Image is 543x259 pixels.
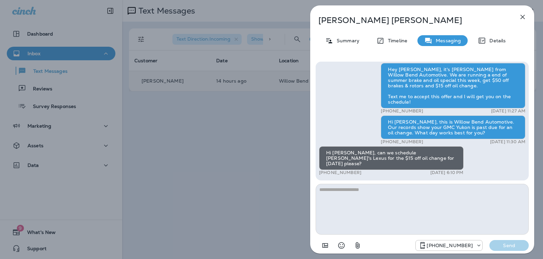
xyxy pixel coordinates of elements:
[319,146,464,170] div: Hi [PERSON_NAME], can we schedule [PERSON_NAME]'s Lexus for the $15 off oil change for [DATE] ple...
[381,115,525,139] div: Hi [PERSON_NAME], this is Willow Bend Automotive. Our records show your GMC Yukon is past due for...
[430,170,464,175] p: [DATE] 6:10 PM
[318,239,332,252] button: Add in a premade template
[427,243,473,248] p: [PHONE_NUMBER]
[318,16,504,25] p: [PERSON_NAME] [PERSON_NAME]
[490,139,525,145] p: [DATE] 11:30 AM
[319,170,361,175] p: [PHONE_NUMBER]
[381,108,423,114] p: [PHONE_NUMBER]
[333,38,359,43] p: Summary
[491,108,525,114] p: [DATE] 11:27 AM
[416,241,482,250] div: +1 (813) 497-4455
[335,239,348,252] button: Select an emoji
[381,63,525,108] div: Hey [PERSON_NAME], it's [PERSON_NAME] from Willow Bend Automotive. We are running a end of summer...
[385,38,407,43] p: Timeline
[381,139,423,145] p: [PHONE_NUMBER]
[486,38,506,43] p: Details
[432,38,461,43] p: Messaging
